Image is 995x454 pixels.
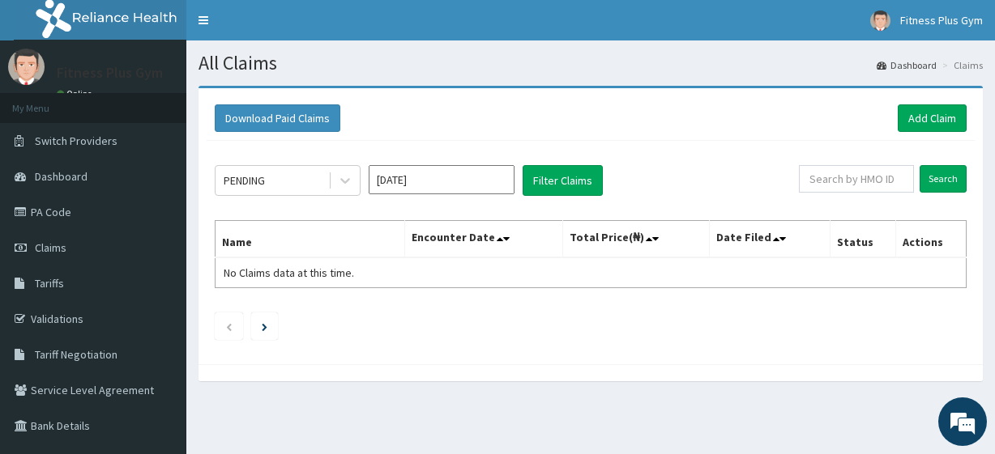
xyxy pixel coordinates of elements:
[216,221,405,258] th: Name
[404,221,562,258] th: Encounter Date
[562,221,709,258] th: Total Price(₦)
[523,165,603,196] button: Filter Claims
[35,276,64,291] span: Tariffs
[224,172,265,189] div: PENDING
[831,221,896,258] th: Status
[199,53,983,74] h1: All Claims
[895,221,966,258] th: Actions
[224,265,354,280] span: No Claims data at this time.
[870,11,890,31] img: User Image
[225,319,233,333] a: Previous page
[369,165,515,194] input: Select Month and Year
[8,49,45,85] img: User Image
[900,13,983,28] span: Fitness Plus Gym
[920,165,967,193] input: Search
[709,221,831,258] th: Date Filed
[799,165,914,193] input: Search by HMO ID
[35,134,117,148] span: Switch Providers
[215,104,340,132] button: Download Paid Claims
[35,240,66,255] span: Claims
[57,66,163,80] p: Fitness Plus Gym
[35,347,117,362] span: Tariff Negotiation
[35,169,88,184] span: Dashboard
[877,58,937,72] a: Dashboard
[938,58,983,72] li: Claims
[57,88,96,100] a: Online
[262,319,267,333] a: Next page
[898,104,967,132] a: Add Claim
